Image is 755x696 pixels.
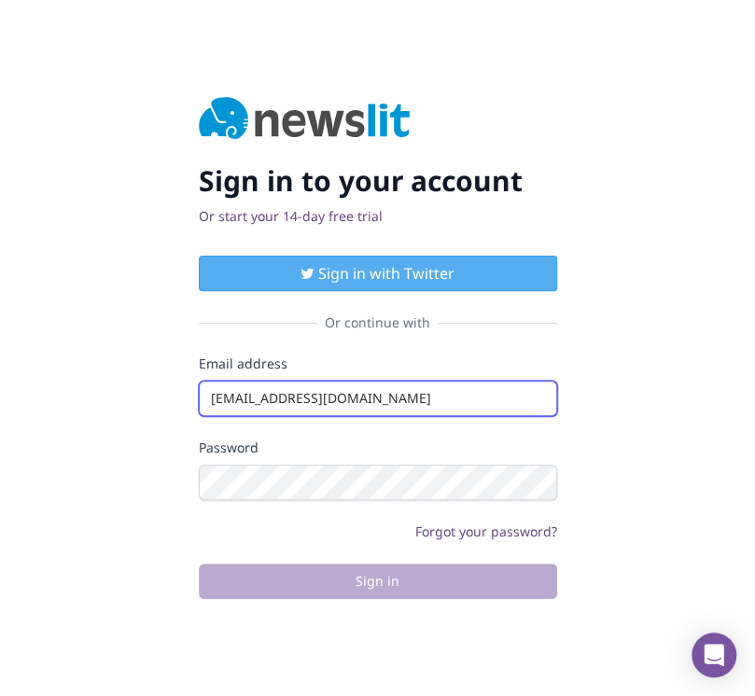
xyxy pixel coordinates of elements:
span: Or continue with [317,313,438,332]
button: Sign in with Twitter [199,256,557,291]
a: Forgot your password? [415,522,557,540]
img: Newslit [199,97,411,142]
label: Email address [199,355,557,373]
button: Sign in [199,564,557,599]
h2: Sign in to your account [199,164,557,198]
p: Or [199,207,557,226]
a: start your 14-day free trial [218,207,383,225]
label: Password [199,438,557,457]
div: Open Intercom Messenger [692,633,736,677]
